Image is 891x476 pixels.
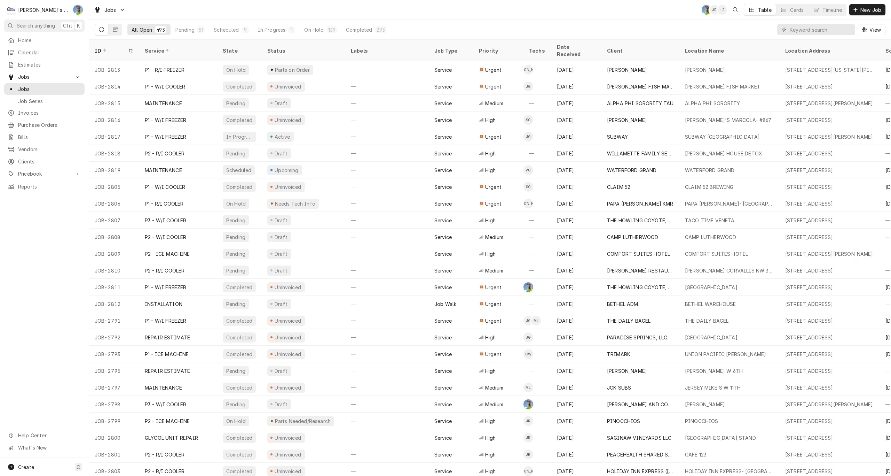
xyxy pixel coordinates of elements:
[18,133,81,141] span: Bills
[145,250,190,258] div: P2 - ICE MACHINE
[226,200,246,207] div: On Hold
[89,212,139,229] div: JOB-2807
[434,167,452,174] div: Service
[346,26,372,33] div: Completed
[345,212,429,229] div: —
[523,282,533,292] div: GA
[849,4,885,15] button: New Job
[145,66,185,74] div: P1 - R/I FREEZER
[607,150,674,157] div: WILLAMETTE FAMILY SERVICES
[274,300,289,308] div: Draft
[710,5,719,15] div: Jeff Rue's Avatar
[89,95,139,112] div: JOB-2815
[434,233,452,241] div: Service
[523,65,533,75] div: [PERSON_NAME]
[199,26,203,33] div: 51
[345,178,429,195] div: —
[434,116,452,124] div: Service
[785,116,833,124] div: [STREET_ADDRESS]
[523,95,551,112] div: —
[523,132,533,141] div: JG
[145,217,186,224] div: P3 - W/I COOLER
[523,132,533,141] div: Johnny Guerra's Avatar
[274,116,302,124] div: Uninvoiced
[485,250,496,258] span: High
[730,4,741,15] button: Open search
[785,334,833,341] div: [STREET_ADDRESS]
[790,24,852,35] input: Keyword search
[145,233,186,241] div: P2 - W/I COOLER
[785,300,833,308] div: [STREET_ADDRESS]
[226,284,253,291] div: Completed
[145,100,182,107] div: MAINTENANCE
[145,317,187,324] div: P1 - W/I FREEZER
[551,212,601,229] div: [DATE]
[523,245,551,262] div: —
[551,279,601,295] div: [DATE]
[523,282,533,292] div: Greg Austin's Avatar
[4,20,85,32] button: Search anythingCtrlK
[523,199,533,208] div: Justin Achter's Avatar
[551,329,601,346] div: [DATE]
[345,112,429,128] div: —
[6,5,16,15] div: C
[551,229,601,245] div: [DATE]
[607,250,670,258] div: COMFORT SUITES HOTEL
[551,245,601,262] div: [DATE]
[18,464,34,470] span: Create
[607,66,647,74] div: [PERSON_NAME]
[77,463,80,471] span: C
[607,100,674,107] div: ALPHA PHI SORORITY TAU
[18,146,81,153] span: Vendors
[77,22,80,29] span: K
[785,100,873,107] div: [STREET_ADDRESS][PERSON_NAME]
[607,233,658,241] div: CAMP LUTHERWOOD
[607,47,672,54] div: Client
[485,267,503,274] span: Medium
[523,332,533,342] div: Johnny Guerra's Avatar
[434,334,452,341] div: Service
[145,167,182,174] div: MAINTENANCE
[685,334,738,341] div: [GEOGRAPHIC_DATA]
[226,250,246,258] div: Pending
[345,262,429,279] div: —
[485,150,496,157] span: High
[551,295,601,312] div: [DATE]
[345,95,429,112] div: —
[345,78,429,95] div: —
[607,83,674,90] div: [PERSON_NAME] FISH MARKET
[274,317,302,324] div: Uninvoiced
[226,267,246,274] div: Pending
[345,162,429,178] div: —
[18,170,71,177] span: Pricebook
[607,133,628,140] div: SUBWAY
[145,267,184,274] div: P2 - R/I COOLER
[18,61,81,68] span: Estimates
[702,5,711,15] div: Greg Austin's Avatar
[4,83,85,95] a: Jobs
[485,334,496,341] span: High
[345,145,429,162] div: —
[156,26,165,33] div: 493
[485,284,502,291] span: Urgent
[434,284,452,291] div: Service
[607,200,673,207] div: PAPA [PERSON_NAME] KMR
[4,95,85,107] a: Job Series
[523,182,533,192] div: SC
[377,26,385,33] div: 293
[523,212,551,229] div: —
[274,267,289,274] div: Draft
[685,133,760,140] div: SUBWAY [GEOGRAPHIC_DATA]
[685,300,736,308] div: BETHEL WAREHOUSE
[785,47,873,54] div: Location Address
[523,229,551,245] div: —
[226,233,246,241] div: Pending
[226,150,246,157] div: Pending
[685,66,725,74] div: [PERSON_NAME]
[434,200,452,207] div: Service
[345,312,429,329] div: —
[274,66,310,74] div: Parts on Order
[434,250,452,258] div: Service
[785,284,833,291] div: [STREET_ADDRESS]
[226,300,246,308] div: Pending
